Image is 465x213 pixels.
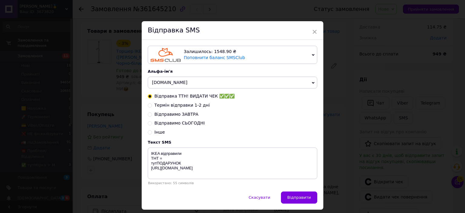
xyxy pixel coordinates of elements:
[312,27,317,37] span: ×
[154,121,205,125] span: Відправимо СЬОГОДНІ
[152,80,187,85] span: [DOMAIN_NAME]
[184,55,245,60] a: Поповнити баланс SMSClub
[242,191,276,204] button: Скасувати
[154,112,198,117] span: Відправимо ЗАВТРА
[142,21,323,40] div: Відправка SMS
[154,130,165,135] span: Інше
[148,140,317,145] div: Текст SMS
[154,103,210,108] span: Термін відправки 1-2 дні
[148,148,317,179] textarea: IKEA відправили ТНТ = тутПОДАРУНОК [URL][DOMAIN_NAME]
[154,94,235,98] span: Відправка ТТН! ВИДАТИ ЧЕК ✅✅✅
[281,191,317,204] button: Відправити
[148,69,173,74] span: Альфа-ім'я
[249,195,270,200] span: Скасувати
[287,195,311,200] span: Відправити
[184,49,309,55] div: Залишилось: 1548.90 ₴
[148,181,317,185] div: Використано: 55 символів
